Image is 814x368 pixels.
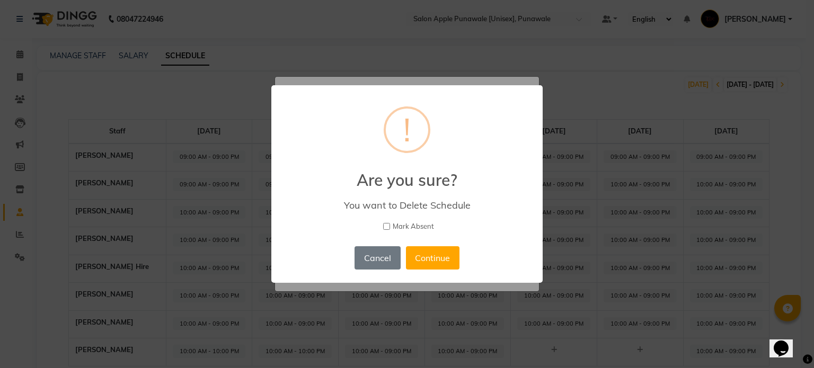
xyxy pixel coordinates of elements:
[406,246,459,270] button: Continue
[769,326,803,357] iframe: chat widget
[287,199,527,211] div: You want to Delete Schedule
[355,246,400,270] button: Cancel
[271,158,543,190] h2: Are you sure?
[393,221,434,232] span: Mark Absent
[383,223,390,230] input: Mark Absent
[403,109,411,151] div: !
